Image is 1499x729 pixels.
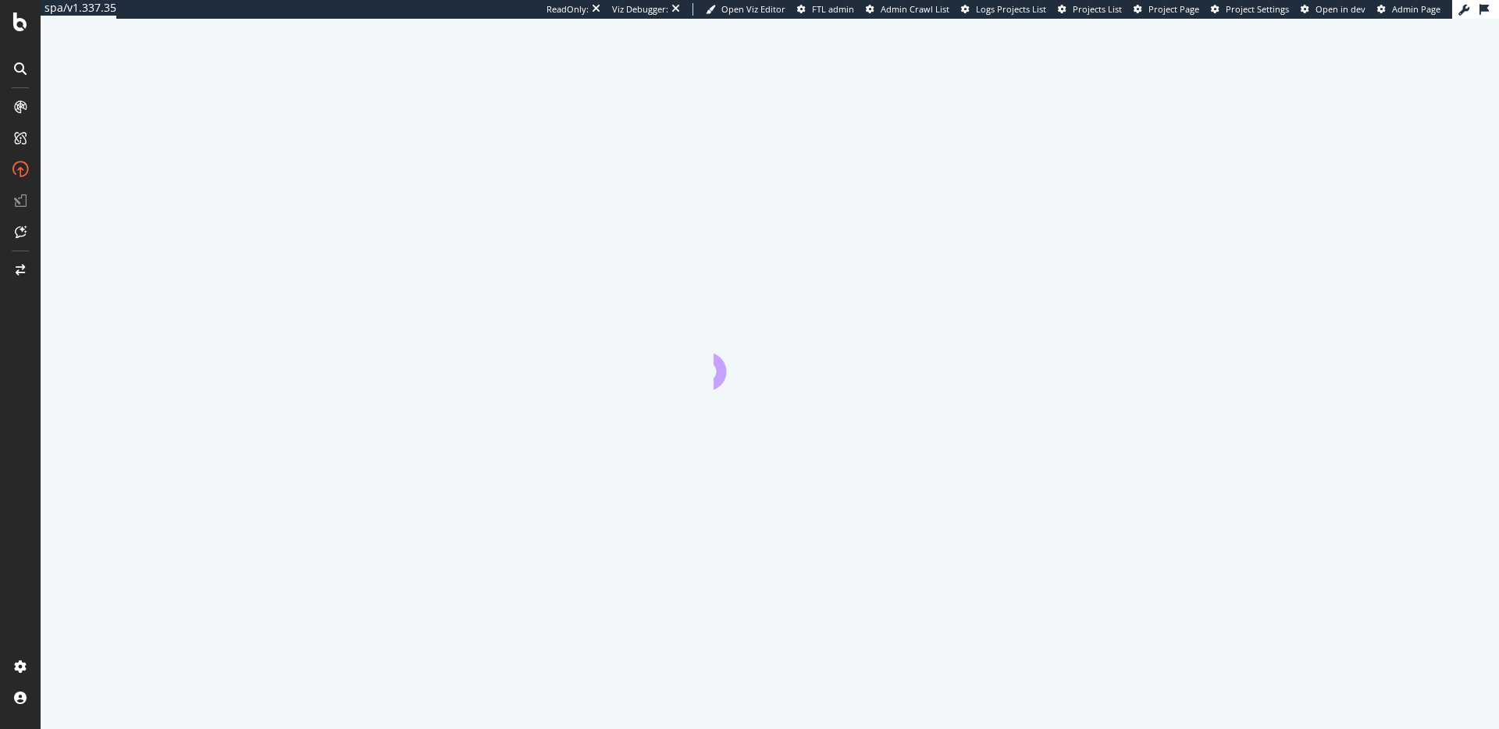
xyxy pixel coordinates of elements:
a: FTL admin [797,3,854,16]
div: Viz Debugger: [612,3,668,16]
div: ReadOnly: [547,3,589,16]
span: Project Settings [1226,3,1289,15]
span: Admin Page [1392,3,1440,15]
a: Projects List [1058,3,1122,16]
a: Project Page [1134,3,1199,16]
span: Admin Crawl List [881,3,949,15]
a: Open in dev [1301,3,1365,16]
a: Admin Crawl List [866,3,949,16]
a: Project Settings [1211,3,1289,16]
a: Admin Page [1377,3,1440,16]
span: Project Page [1148,3,1199,15]
span: Projects List [1073,3,1122,15]
span: Open in dev [1316,3,1365,15]
a: Logs Projects List [961,3,1046,16]
span: Logs Projects List [976,3,1046,15]
a: Open Viz Editor [706,3,785,16]
span: Open Viz Editor [721,3,785,15]
span: FTL admin [812,3,854,15]
div: animation [714,333,826,389]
